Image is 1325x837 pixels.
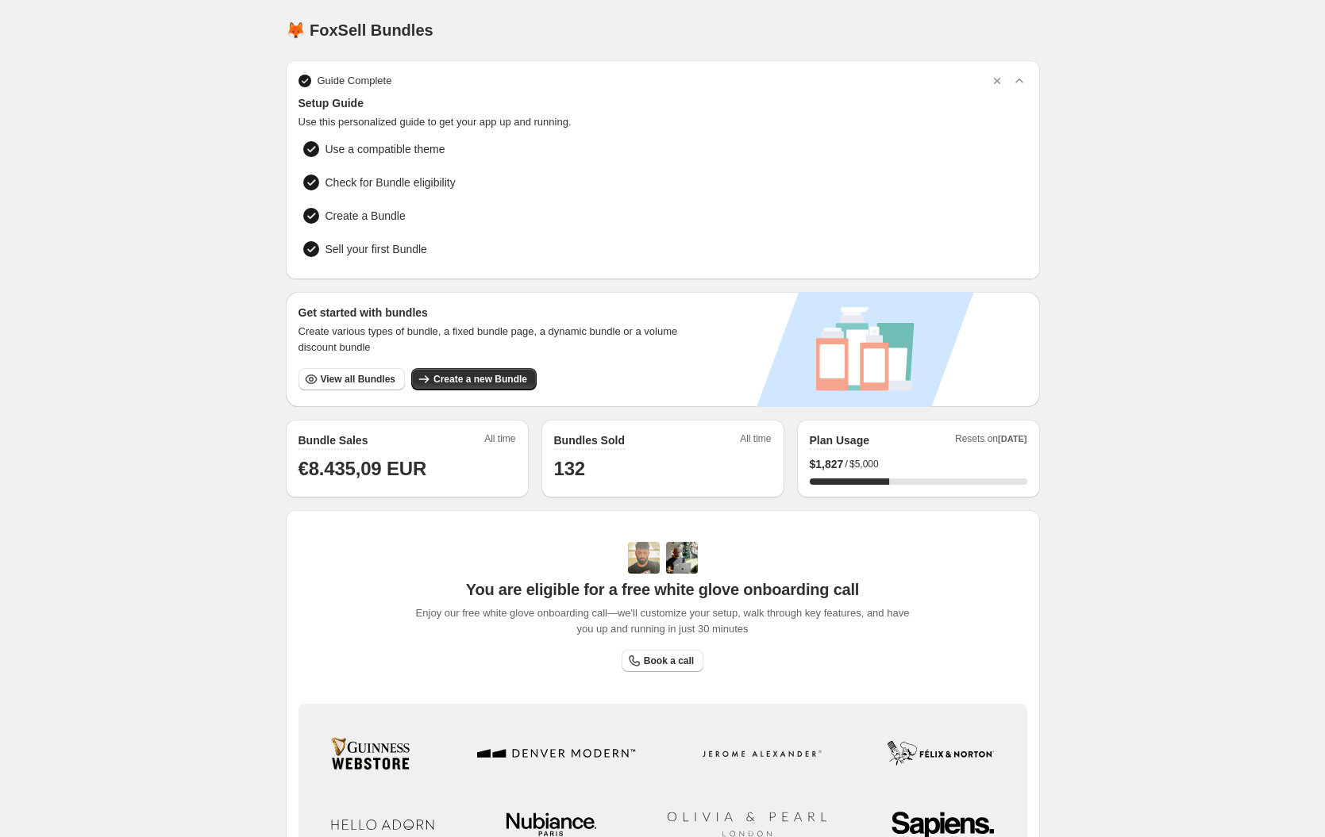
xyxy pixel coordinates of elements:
[321,373,395,386] span: View all Bundles
[411,368,537,390] button: Create a new Bundle
[325,175,456,190] span: Check for Bundle eligibility
[998,434,1026,443] span: [DATE]
[849,458,879,470] span: $5,000
[325,241,427,257] span: Sell your first Bundle
[484,432,515,450] span: All time
[554,456,772,482] h1: 132
[554,432,625,448] h2: Bundles Sold
[325,141,445,157] span: Use a compatible theme
[666,542,698,574] img: Prakhar
[810,456,1027,472] div: /
[299,324,693,355] span: Create various types of bundle, a fixed bundle page, a dynamic bundle or a volume discount bundle
[407,605,918,637] span: Enjoy our free white glove onboarding call—we'll customize your setup, walk through key features,...
[299,305,693,321] h3: Get started with bundles
[299,456,516,482] h1: €8.435,09 EUR
[740,432,771,450] span: All time
[466,580,859,599] span: You are eligible for a free white glove onboarding call
[299,368,405,390] button: View all Bundles
[299,95,1027,111] span: Setup Guide
[644,655,694,667] span: Book a call
[299,432,368,448] h2: Bundle Sales
[318,73,392,89] span: Guide Complete
[299,114,1027,130] span: Use this personalized guide to get your app up and running.
[325,208,406,224] span: Create a Bundle
[622,650,703,672] a: Book a call
[810,456,844,472] span: $ 1,827
[955,432,1027,450] span: Resets on
[628,542,660,574] img: Adi
[433,373,527,386] span: Create a new Bundle
[810,432,869,448] h2: Plan Usage
[286,21,433,40] h1: 🦊 FoxSell Bundles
